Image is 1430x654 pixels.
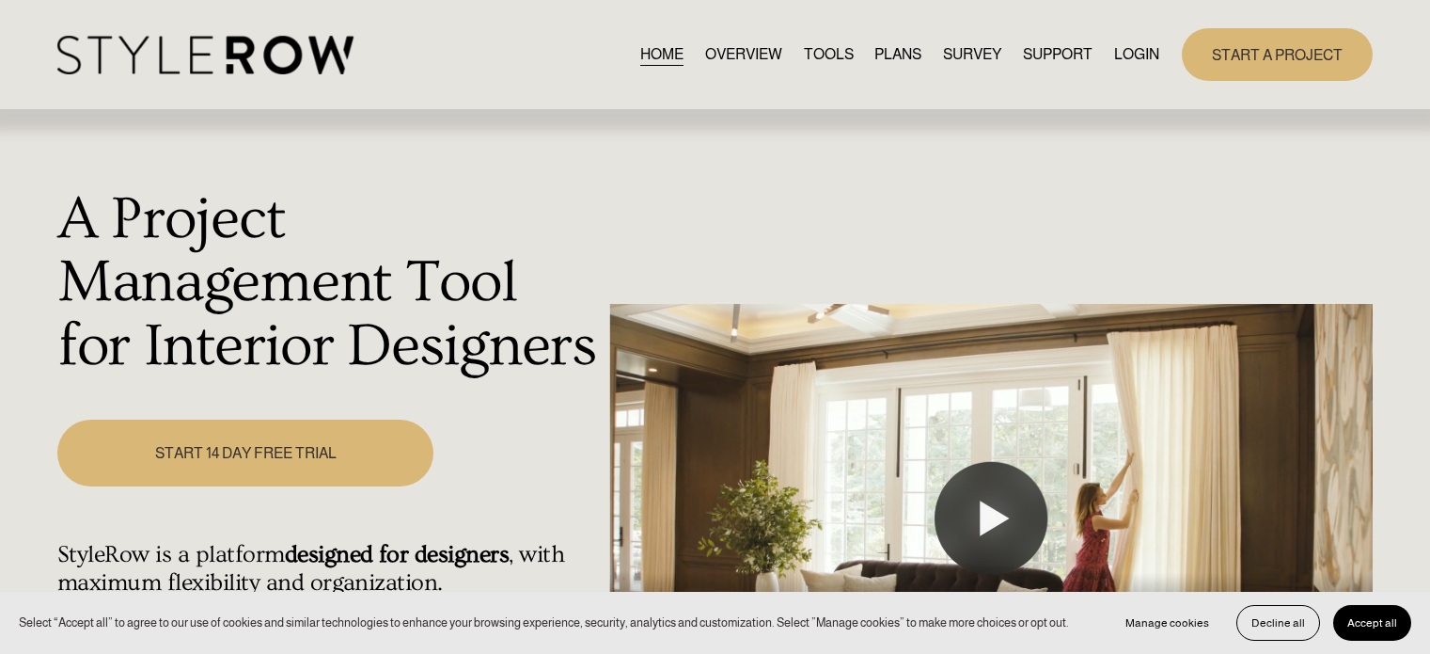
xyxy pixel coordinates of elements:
[640,41,684,67] a: HOME
[1023,41,1092,67] a: folder dropdown
[57,420,433,487] a: START 14 DAY FREE TRIAL
[57,541,600,598] h4: StyleRow is a platform , with maximum flexibility and organization.
[1114,41,1159,67] a: LOGIN
[1251,616,1305,630] span: Decline all
[1125,616,1209,630] span: Manage cookies
[943,41,1001,67] a: SURVEY
[1182,28,1373,80] a: START A PROJECT
[1333,605,1411,641] button: Accept all
[285,541,510,568] strong: designed for designers
[57,36,354,74] img: StyleRow
[1347,616,1397,630] span: Accept all
[874,41,921,67] a: PLANS
[19,614,1069,631] p: Select “Accept all” to agree to our use of cookies and similar technologies to enhance your brows...
[935,462,1047,575] button: Play
[705,41,782,67] a: OVERVIEW
[1111,605,1223,641] button: Manage cookies
[57,188,600,379] h1: A Project Management Tool for Interior Designers
[804,41,854,67] a: TOOLS
[1023,43,1092,66] span: SUPPORT
[1236,605,1320,641] button: Decline all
